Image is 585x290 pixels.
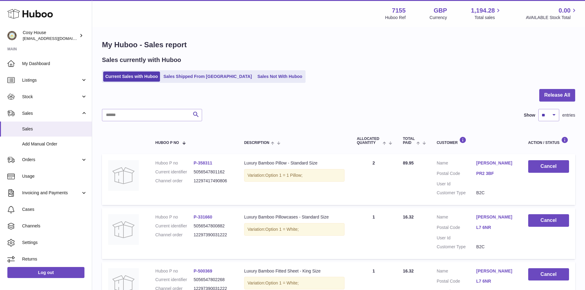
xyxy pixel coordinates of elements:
[476,244,516,250] dd: B2C
[244,223,345,236] div: Variation:
[476,268,516,274] a: [PERSON_NAME]
[7,31,17,40] img: info@wholesomegoods.com
[244,141,269,145] span: Description
[244,277,345,289] div: Variation:
[528,137,569,145] div: Action / Status
[193,277,232,283] dd: 5056547802268
[102,40,575,50] h1: My Huboo - Sales report
[392,6,406,15] strong: 7155
[155,169,194,175] dt: Current identifier
[539,89,575,102] button: Release All
[193,223,232,229] dd: 5056547800882
[155,214,194,220] dt: Huboo P no
[437,214,476,222] dt: Name
[403,137,415,145] span: Total paid
[161,72,254,82] a: Sales Shipped From [GEOGRAPHIC_DATA]
[437,235,476,241] dt: User Id
[476,214,516,220] a: [PERSON_NAME]
[437,225,476,232] dt: Postal Code
[265,227,299,232] span: Option 1 = White;
[562,112,575,118] span: entries
[559,6,571,15] span: 0.00
[524,112,535,118] label: Show
[22,240,87,246] span: Settings
[155,268,194,274] dt: Huboo P no
[385,15,406,21] div: Huboo Ref
[471,6,495,15] span: 1,194.28
[437,244,476,250] dt: Customer Type
[528,268,569,281] button: Cancel
[265,173,302,178] span: Option 1 = 1 Pillow;
[430,15,447,21] div: Currency
[403,160,414,165] span: 89.95
[351,208,397,259] td: 1
[155,178,194,184] dt: Channel order
[255,72,304,82] a: Sales Not With Huboo
[155,160,194,166] dt: Huboo P no
[193,269,212,273] a: P-500369
[265,280,299,285] span: Option 1 = White;
[155,277,194,283] dt: Current identifier
[193,178,232,184] dd: 12297417490806
[22,61,87,67] span: My Dashboard
[22,256,87,262] span: Returns
[22,94,81,100] span: Stock
[22,110,81,116] span: Sales
[437,171,476,178] dt: Postal Code
[526,15,578,21] span: AVAILABLE Stock Total
[23,30,78,41] div: Cosy House
[437,278,476,286] dt: Postal Code
[526,6,578,21] a: 0.00 AVAILABLE Stock Total
[193,215,212,219] a: P-331660
[471,6,502,21] a: 1,194.28 Total sales
[437,160,476,168] dt: Name
[22,141,87,147] span: Add Manual Order
[193,169,232,175] dd: 5056547801162
[7,267,84,278] a: Log out
[22,126,87,132] span: Sales
[155,141,179,145] span: Huboo P no
[23,36,90,41] span: [EMAIL_ADDRESS][DOMAIN_NAME]
[474,15,502,21] span: Total sales
[193,232,232,238] dd: 12297390031222
[528,160,569,173] button: Cancel
[244,169,345,182] div: Variation:
[476,171,516,176] a: PR2 3BF
[476,160,516,166] a: [PERSON_NAME]
[437,268,476,276] dt: Name
[103,72,160,82] a: Current Sales with Huboo
[22,207,87,212] span: Cases
[403,215,414,219] span: 16.32
[155,232,194,238] dt: Channel order
[155,223,194,229] dt: Current identifier
[22,223,87,229] span: Channels
[437,190,476,196] dt: Customer Type
[102,56,181,64] h2: Sales currently with Huboo
[22,190,81,196] span: Invoicing and Payments
[476,190,516,196] dd: B2C
[351,154,397,205] td: 2
[244,160,345,166] div: Luxury Bamboo Pillow - Standard Size
[108,160,139,191] img: no-photo.jpg
[434,6,447,15] strong: GBP
[22,77,81,83] span: Listings
[244,268,345,274] div: Luxury Bamboo Fitted Sheet - King Size
[244,214,345,220] div: Luxury Bamboo Pillowcases - Standard Size
[476,225,516,230] a: L7 6NR
[22,157,81,163] span: Orders
[22,173,87,179] span: Usage
[437,137,516,145] div: Customer
[357,137,381,145] span: ALLOCATED Quantity
[403,269,414,273] span: 16.32
[193,160,212,165] a: P-358311
[437,181,476,187] dt: User Id
[108,214,139,245] img: no-photo.jpg
[528,214,569,227] button: Cancel
[476,278,516,284] a: L7 6NR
